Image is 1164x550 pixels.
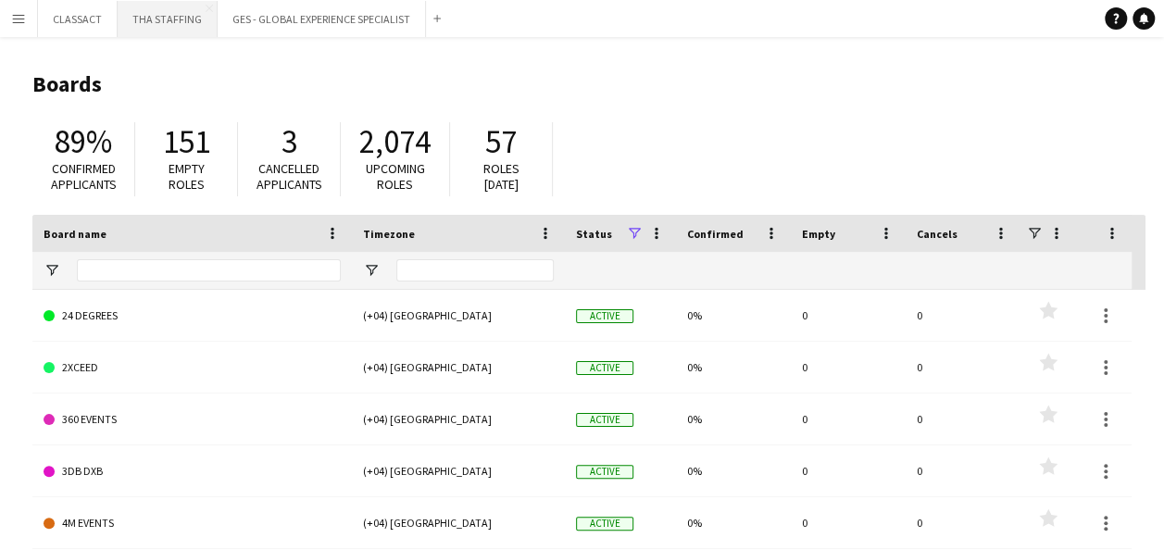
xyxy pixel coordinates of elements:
[396,259,554,281] input: Timezone Filter Input
[352,290,565,341] div: (+04) [GEOGRAPHIC_DATA]
[366,160,425,193] span: Upcoming roles
[44,227,106,241] span: Board name
[576,465,633,479] span: Active
[906,497,1020,548] div: 0
[352,394,565,444] div: (+04) [GEOGRAPHIC_DATA]
[906,290,1020,341] div: 0
[352,342,565,393] div: (+04) [GEOGRAPHIC_DATA]
[791,342,906,393] div: 0
[576,227,612,241] span: Status
[257,160,322,193] span: Cancelled applicants
[676,290,791,341] div: 0%
[44,342,341,394] a: 2XCEED
[44,290,341,342] a: 24 DEGREES
[802,227,835,241] span: Empty
[576,309,633,323] span: Active
[44,394,341,445] a: 360 EVENTS
[791,394,906,444] div: 0
[32,70,1145,98] h1: Boards
[77,259,341,281] input: Board name Filter Input
[906,445,1020,496] div: 0
[676,497,791,548] div: 0%
[51,160,117,193] span: Confirmed applicants
[118,1,218,37] button: THA STAFFING
[791,290,906,341] div: 0
[917,227,957,241] span: Cancels
[906,394,1020,444] div: 0
[791,445,906,496] div: 0
[363,227,415,241] span: Timezone
[55,121,112,162] span: 89%
[576,361,633,375] span: Active
[352,497,565,548] div: (+04) [GEOGRAPHIC_DATA]
[485,121,517,162] span: 57
[282,121,297,162] span: 3
[163,121,210,162] span: 151
[676,445,791,496] div: 0%
[687,227,744,241] span: Confirmed
[483,160,519,193] span: Roles [DATE]
[791,497,906,548] div: 0
[169,160,205,193] span: Empty roles
[44,497,341,549] a: 4M EVENTS
[676,394,791,444] div: 0%
[906,342,1020,393] div: 0
[218,1,426,37] button: GES - GLOBAL EXPERIENCE SPECIALIST
[44,262,60,279] button: Open Filter Menu
[576,517,633,531] span: Active
[363,262,380,279] button: Open Filter Menu
[352,445,565,496] div: (+04) [GEOGRAPHIC_DATA]
[38,1,118,37] button: CLASSACT
[576,413,633,427] span: Active
[676,342,791,393] div: 0%
[44,445,341,497] a: 3DB DXB
[359,121,431,162] span: 2,074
